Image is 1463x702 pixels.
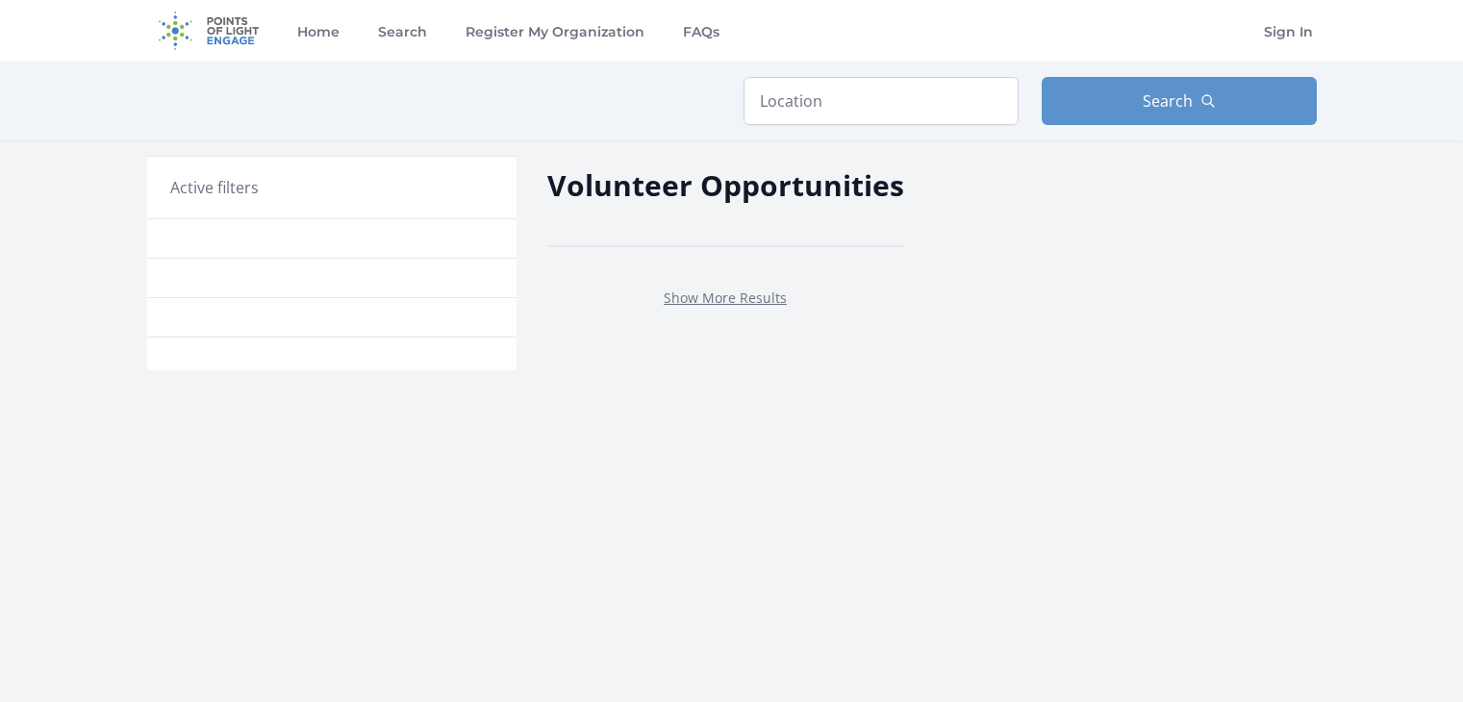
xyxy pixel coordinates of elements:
[547,163,904,207] h2: Volunteer Opportunities
[1042,77,1317,125] button: Search
[744,77,1019,125] input: Location
[664,288,787,307] a: Show More Results
[170,176,259,199] h3: Active filters
[1143,89,1193,113] span: Search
